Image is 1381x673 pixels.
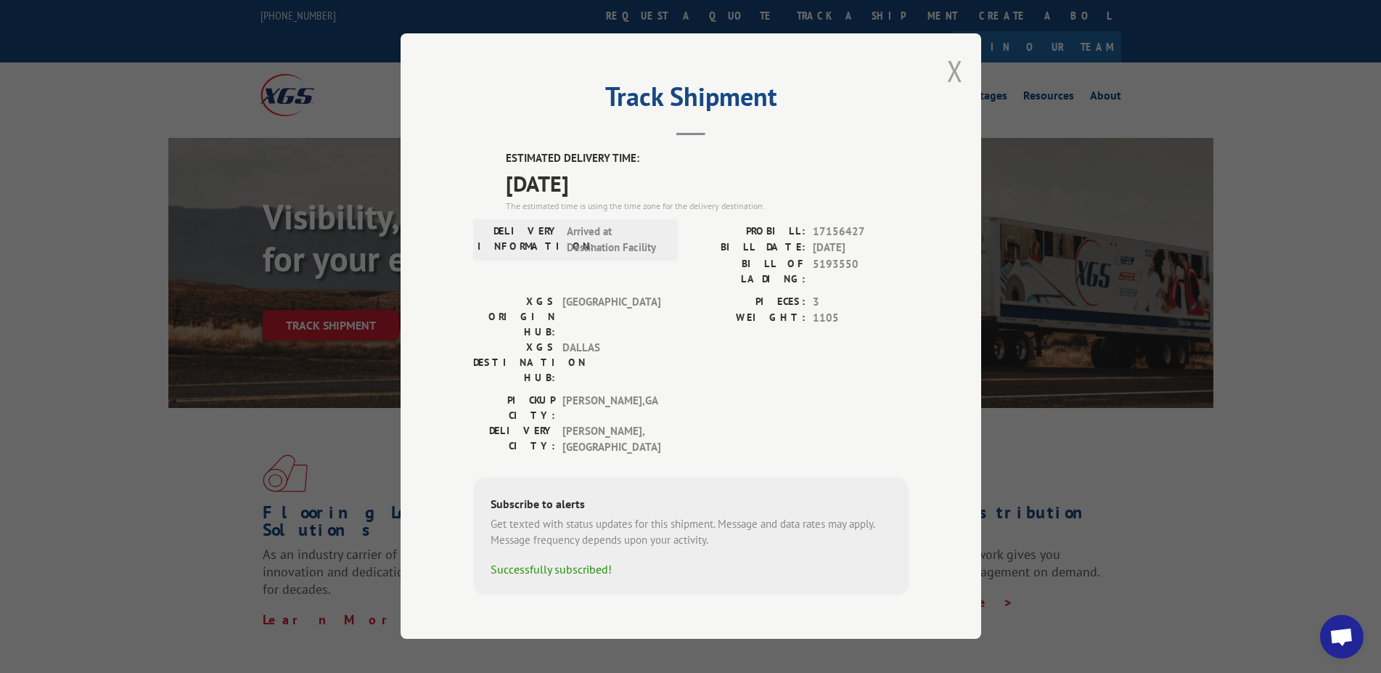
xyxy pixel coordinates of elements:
[491,516,891,549] div: Get texted with status updates for this shipment. Message and data rates may apply. Message frequ...
[813,256,909,287] span: 5193550
[506,167,909,200] span: [DATE]
[567,224,665,256] span: Arrived at Destination Facility
[473,86,909,114] h2: Track Shipment
[491,560,891,578] div: Successfully subscribed!
[947,52,963,90] button: Close modal
[562,340,660,386] span: DALLAS
[478,224,560,256] label: DELIVERY INFORMATION:
[691,224,806,240] label: PROBILL:
[691,256,806,287] label: BILL OF LADING:
[562,294,660,340] span: [GEOGRAPHIC_DATA]
[506,150,909,167] label: ESTIMATED DELIVERY TIME:
[691,310,806,327] label: WEIGHT:
[1320,615,1364,658] div: Open chat
[473,294,555,340] label: XGS ORIGIN HUB:
[691,240,806,256] label: BILL DATE:
[562,393,660,423] span: [PERSON_NAME] , GA
[691,294,806,311] label: PIECES:
[491,495,891,516] div: Subscribe to alerts
[813,310,909,327] span: 1105
[562,423,660,456] span: [PERSON_NAME] , [GEOGRAPHIC_DATA]
[473,340,555,386] label: XGS DESTINATION HUB:
[473,423,555,456] label: DELIVERY CITY:
[813,294,909,311] span: 3
[473,393,555,423] label: PICKUP CITY:
[813,224,909,240] span: 17156427
[813,240,909,256] span: [DATE]
[506,200,909,213] div: The estimated time is using the time zone for the delivery destination.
